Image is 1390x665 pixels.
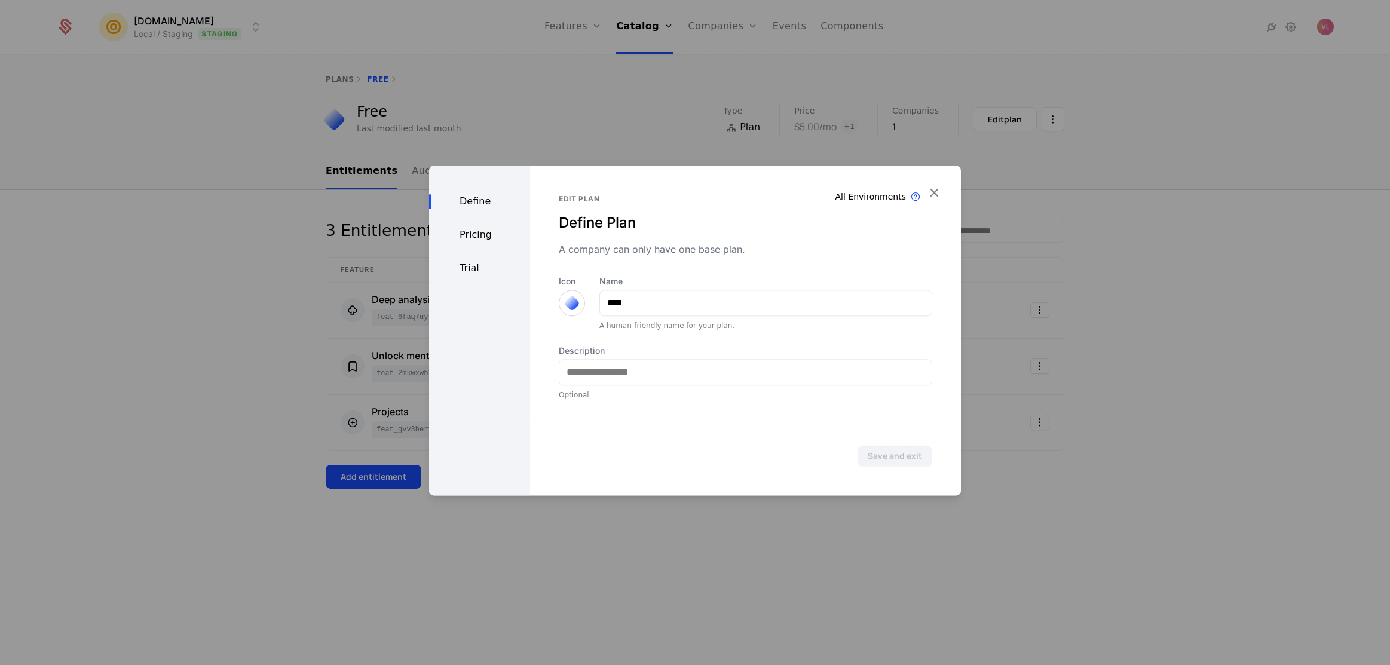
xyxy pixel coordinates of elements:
[429,228,530,242] div: Pricing
[559,194,932,204] div: Edit plan
[559,390,932,400] div: Optional
[858,445,932,467] button: Save and exit
[559,213,932,232] div: Define Plan
[559,345,932,357] label: Description
[429,194,530,209] div: Define
[429,261,530,275] div: Trial
[559,242,932,256] div: A company can only have one base plan.
[559,275,585,287] label: Icon
[599,275,932,287] label: Name
[599,321,932,330] div: A human-friendly name for your plan.
[835,191,907,203] div: All Environments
